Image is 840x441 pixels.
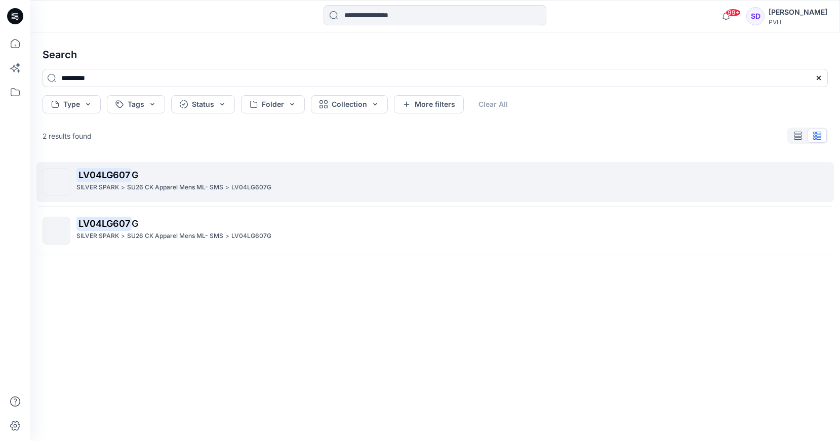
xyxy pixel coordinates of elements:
[132,218,138,229] span: G
[132,170,138,180] span: G
[127,182,223,193] p: SU26 CK Apparel Mens ML- SMS
[121,182,125,193] p: >
[746,7,765,25] div: SD
[43,95,101,113] button: Type
[225,182,229,193] p: >
[36,162,834,202] a: LV04LG607GSILVER SPARK>SU26 CK Apparel Mens ML- SMS>LV04LG607G
[76,182,119,193] p: SILVER SPARK
[34,41,836,69] h4: Search
[241,95,305,113] button: Folder
[769,6,827,18] div: [PERSON_NAME]
[127,231,223,242] p: SU26 CK Apparel Mens ML- SMS
[36,211,834,251] a: LV04LG607GSILVER SPARK>SU26 CK Apparel Mens ML- SMS>LV04LG607G
[726,9,741,17] span: 99+
[231,231,271,242] p: LV04LG607G
[311,95,388,113] button: Collection
[171,95,235,113] button: Status
[76,168,132,182] mark: LV04LG607
[231,182,271,193] p: LV04LG607G
[225,231,229,242] p: >
[769,18,827,26] div: PVH
[394,95,464,113] button: More filters
[107,95,165,113] button: Tags
[76,231,119,242] p: SILVER SPARK
[121,231,125,242] p: >
[76,216,132,230] mark: LV04LG607
[43,131,92,141] p: 2 results found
